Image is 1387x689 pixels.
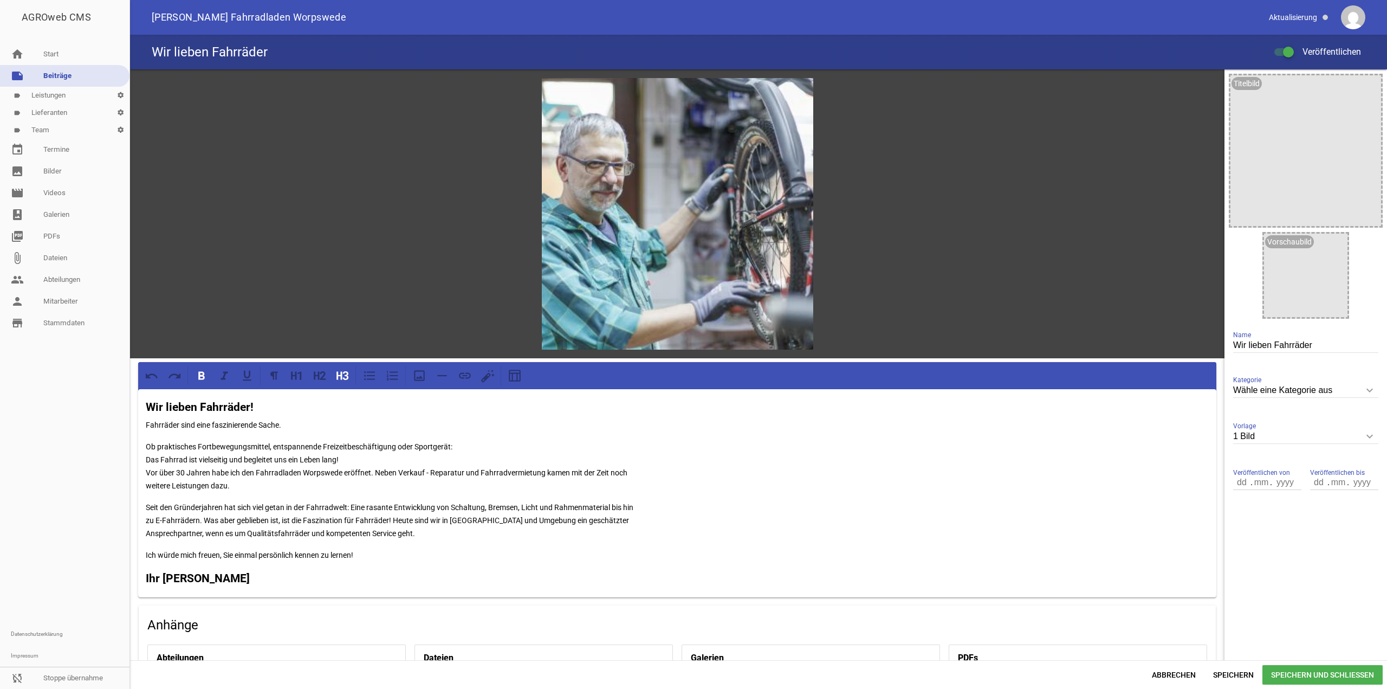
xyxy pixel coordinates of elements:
[691,649,724,667] h4: Galerien
[1265,235,1314,248] div: Vorschaubild
[146,401,254,414] strong: Wir lieben Fahrräder!
[1271,475,1298,490] input: yyyy
[11,48,24,61] i: home
[112,121,129,139] i: settings
[1204,665,1262,685] span: Speichern
[14,92,21,99] i: label
[157,649,204,667] h4: Abteilungen
[147,616,1207,634] h4: Anhänge
[958,649,978,667] h4: PDFs
[11,672,24,685] i: sync_disabled
[1262,665,1383,685] span: Speichern und Schließen
[146,440,1209,492] p: Ob praktisches Fortbewegungsmittel, entspannende Freizeitbeschäftigung oder Sportgerät: Das Fahrr...
[1233,475,1252,490] input: dd
[424,649,453,667] h4: Dateien
[1310,475,1328,490] input: dd
[1361,382,1378,399] i: keyboard_arrow_down
[11,208,24,221] i: photo_album
[1361,428,1378,445] i: keyboard_arrow_down
[1328,475,1348,490] input: mm
[11,273,24,286] i: people
[11,230,24,243] i: picture_as_pdf
[146,549,1209,562] p: Ich würde mich freuen, Sie einmal persönlich kennen zu lernen!
[1143,665,1204,685] span: Abbrechen
[11,252,24,265] i: attach_file
[146,501,1209,540] p: Seit den Gründerjahren hat sich viel getan in der Fahrradwelt: Eine rasante Entwicklung von Schal...
[1232,77,1262,90] div: Titelbild
[1348,475,1375,490] input: yyyy
[11,186,24,199] i: movie
[1310,467,1365,478] span: Veröffentlichen bis
[112,87,129,104] i: settings
[11,295,24,308] i: person
[14,110,21,117] i: label
[146,572,250,585] strong: Ihr [PERSON_NAME]
[14,127,21,134] i: label
[11,165,24,178] i: image
[11,317,24,330] i: store_mall_directory
[11,69,24,82] i: note
[152,43,268,61] h4: Wir lieben Fahrräder
[146,418,1209,432] p: Fahrräder sind eine faszinierende Sache.
[11,143,24,156] i: event
[1233,467,1290,478] span: Veröffentlichen von
[1289,47,1361,57] span: Veröffentlichen
[152,12,346,22] span: [PERSON_NAME] Fahrradladen Worpswede
[1252,475,1271,490] input: mm
[112,104,129,121] i: settings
